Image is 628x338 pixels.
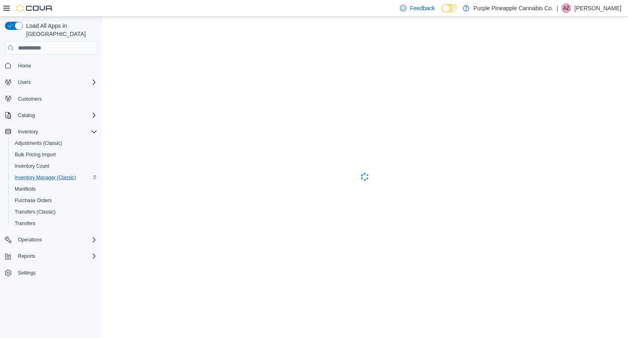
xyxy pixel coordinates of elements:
span: Inventory Manager (Classic) [11,173,97,183]
span: Operations [15,235,97,245]
button: Inventory [2,126,101,137]
span: Users [15,77,97,87]
a: Manifests [11,184,39,194]
a: Home [15,61,34,71]
button: Transfers [8,218,101,229]
button: Operations [15,235,45,245]
a: Settings [15,268,39,278]
span: Home [18,63,31,69]
span: Inventory [15,127,97,137]
button: Catalog [15,110,38,120]
span: Settings [15,268,97,278]
a: Transfers [11,219,38,228]
span: Reports [18,253,35,259]
span: Customers [15,94,97,104]
span: Feedback [410,4,435,12]
a: Customers [15,94,45,104]
span: Manifests [11,184,97,194]
span: Adjustments (Classic) [11,138,97,148]
button: Inventory [15,127,41,137]
div: Anthony Zerafa [561,3,571,13]
a: Adjustments (Classic) [11,138,65,148]
span: Inventory Count [11,161,97,171]
p: | [556,3,558,13]
span: Purchase Orders [15,197,52,204]
span: Manifests [15,186,36,192]
img: Cova [16,4,53,12]
span: Reports [15,251,97,261]
button: Inventory Count [8,160,101,172]
span: Adjustments (Classic) [15,140,62,146]
a: Inventory Manager (Classic) [11,173,79,183]
span: Inventory [18,128,38,135]
button: Home [2,59,101,71]
span: Bulk Pricing Import [15,151,56,158]
p: [PERSON_NAME] [574,3,621,13]
a: Bulk Pricing Import [11,150,59,160]
nav: Complex example [5,56,97,300]
a: Purchase Orders [11,196,55,205]
span: Home [15,60,97,70]
span: Bulk Pricing Import [11,150,97,160]
span: Settings [18,270,36,276]
span: Transfers (Classic) [15,209,56,215]
span: Transfers [15,220,35,227]
a: Inventory Count [11,161,53,171]
button: Reports [2,250,101,262]
input: Dark Mode [442,4,459,13]
button: Inventory Manager (Classic) [8,172,101,183]
span: Operations [18,237,42,243]
button: Operations [2,234,101,246]
button: Users [15,77,34,87]
span: Transfers (Classic) [11,207,97,217]
a: Transfers (Classic) [11,207,59,217]
span: Inventory Manager (Classic) [15,174,76,181]
button: Settings [2,267,101,279]
button: Users [2,77,101,88]
button: Manifests [8,183,101,195]
span: Catalog [18,112,35,119]
button: Customers [2,93,101,105]
span: AZ [563,3,569,13]
p: Purple Pineapple Cannabis Co. [473,3,553,13]
span: Users [18,79,31,86]
span: Transfers [11,219,97,228]
span: Load All Apps in [GEOGRAPHIC_DATA] [23,22,97,38]
button: Bulk Pricing Import [8,149,101,160]
span: Catalog [15,110,97,120]
button: Catalog [2,110,101,121]
button: Adjustments (Classic) [8,137,101,149]
button: Reports [15,251,38,261]
span: Purchase Orders [11,196,97,205]
button: Transfers (Classic) [8,206,101,218]
span: Customers [18,96,42,102]
span: Inventory Count [15,163,49,169]
button: Purchase Orders [8,195,101,206]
